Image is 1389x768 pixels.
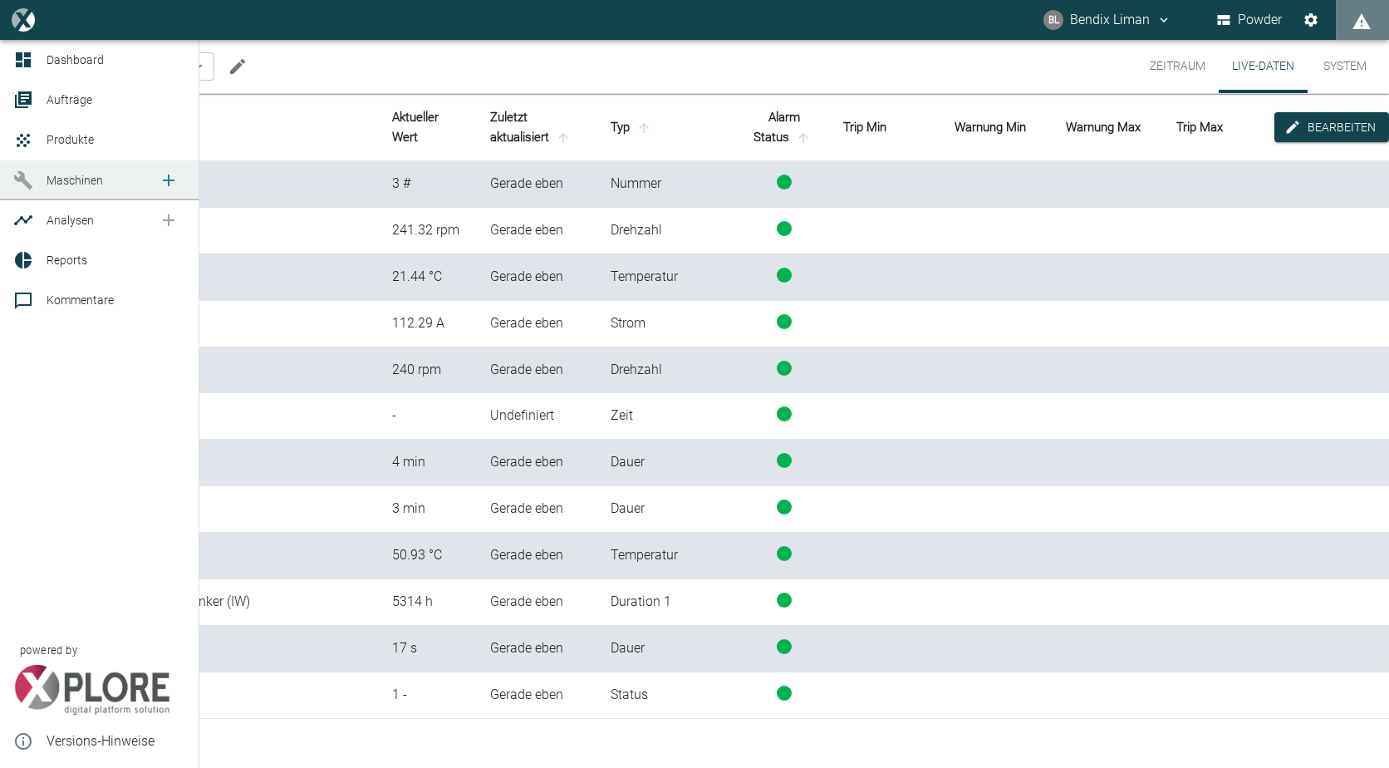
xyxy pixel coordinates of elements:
[47,208,379,254] td: Mischer1 (IW)
[477,393,597,440] td: Undefiniert
[1219,40,1308,93] button: Live-Daten
[47,174,103,187] span: Maschinen
[597,208,739,254] td: Drehzahl
[597,254,739,301] td: Temperatur
[47,301,379,347] td: Mischer1 (IW)
[392,361,464,380] div: 240 rpm
[490,268,584,287] div: 7.10.2025, 15:37:09
[152,164,185,197] a: new /machines
[1041,5,1174,35] button: bendix.liman@kansaihelios-cws.de
[597,626,739,672] td: Dauer
[47,533,379,579] td: Getriebe (IW)
[392,406,464,426] div: -
[47,731,185,751] span: Versions-Hinweise
[777,406,792,421] span: status-running
[1136,40,1219,93] button: Zeitraum
[12,8,34,31] img: logo
[941,94,1053,161] th: Warnung Min
[392,639,464,658] div: 17 s
[47,161,379,208] td: Programm (SW)
[1214,5,1286,35] button: Powder
[490,175,584,194] div: 7.10.2025, 15:37:09
[47,393,379,440] td: OperatingHours (IW)
[597,440,739,486] td: Dauer
[490,593,584,612] div: 7.10.2025, 15:37:09
[20,642,77,658] span: powered by
[477,94,597,161] th: Zuletzt aktualisiert
[1053,94,1164,161] th: Warnung Max
[777,314,792,329] span: status-running
[739,94,830,161] th: Alarm Status
[597,347,739,394] td: Drehzahl
[597,94,739,161] th: Typ
[633,121,655,135] span: sort-type
[392,314,464,333] div: 112.291664 A
[47,579,379,626] td: Betriebsstunden_Schwenker (IW)
[777,546,792,561] span: status-running
[47,53,104,66] span: Dashboard
[597,579,739,626] td: Duration 1
[47,626,379,672] td: Mischzeit (IW)
[47,293,114,307] span: Kommentare
[777,453,792,468] span: status-running
[1163,94,1274,161] th: Trip Max
[47,254,87,267] span: Reports
[47,347,379,394] td: Mischer1 (SW)
[597,393,739,440] td: Zeit
[379,94,477,161] th: Aktueller Wert
[221,50,254,83] button: Machine bearbeiten
[490,639,584,658] div: 7.10.2025, 15:37:09
[152,204,185,237] a: new /analyses/list/0
[392,221,464,240] div: 241.31944 rpm
[597,533,739,579] td: Temperatur
[490,500,584,519] div: 7.10.2025, 15:37:09
[777,268,792,283] span: status-running
[392,546,464,565] div: 50.92593 °C
[777,361,792,376] span: status-running
[597,672,739,719] td: Status
[830,94,941,161] th: Trip Min
[597,486,739,533] td: Dauer
[777,175,792,190] span: status-running
[47,672,379,719] td: Mischer laeuft (IW)
[777,500,792,514] span: status-running
[490,221,584,240] div: 7.10.2025, 15:37:09
[1296,5,1326,35] button: Einstellungen
[392,175,464,194] div: 3 #
[490,453,584,472] div: 7.10.2025, 15:37:09
[597,301,739,347] td: Strom
[47,254,379,301] td: Mischgut (IW)
[793,130,814,145] span: sort-status
[777,639,792,654] span: status-running
[47,214,94,227] span: Analysen
[392,453,464,472] div: 4 min
[392,593,464,612] div: 5314 h
[47,94,379,161] th: Name
[392,500,464,519] div: 3 min
[1274,112,1389,143] button: edit-alarms
[392,268,464,287] div: 21.440973 °C
[392,686,464,705] div: 1 -
[597,161,739,208] td: Nummer
[13,665,170,715] img: Xplore Logo
[47,93,92,106] span: Aufträge
[490,314,584,333] div: 7.10.2025, 15:37:09
[47,486,379,533] td: Mischzeit (IW)
[777,593,792,608] span: status-running
[1308,40,1382,93] button: System
[777,686,792,701] span: status-running
[47,133,94,146] span: Produkte
[552,130,574,145] span: sort-time
[490,361,584,380] div: 7.10.2025, 15:37:09
[47,440,379,486] td: Mischzeit (SW)
[777,221,792,236] span: status-running
[1043,10,1063,30] div: BL
[490,546,584,565] div: 7.10.2025, 15:37:09
[490,686,584,705] div: 7.10.2025, 15:37:09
